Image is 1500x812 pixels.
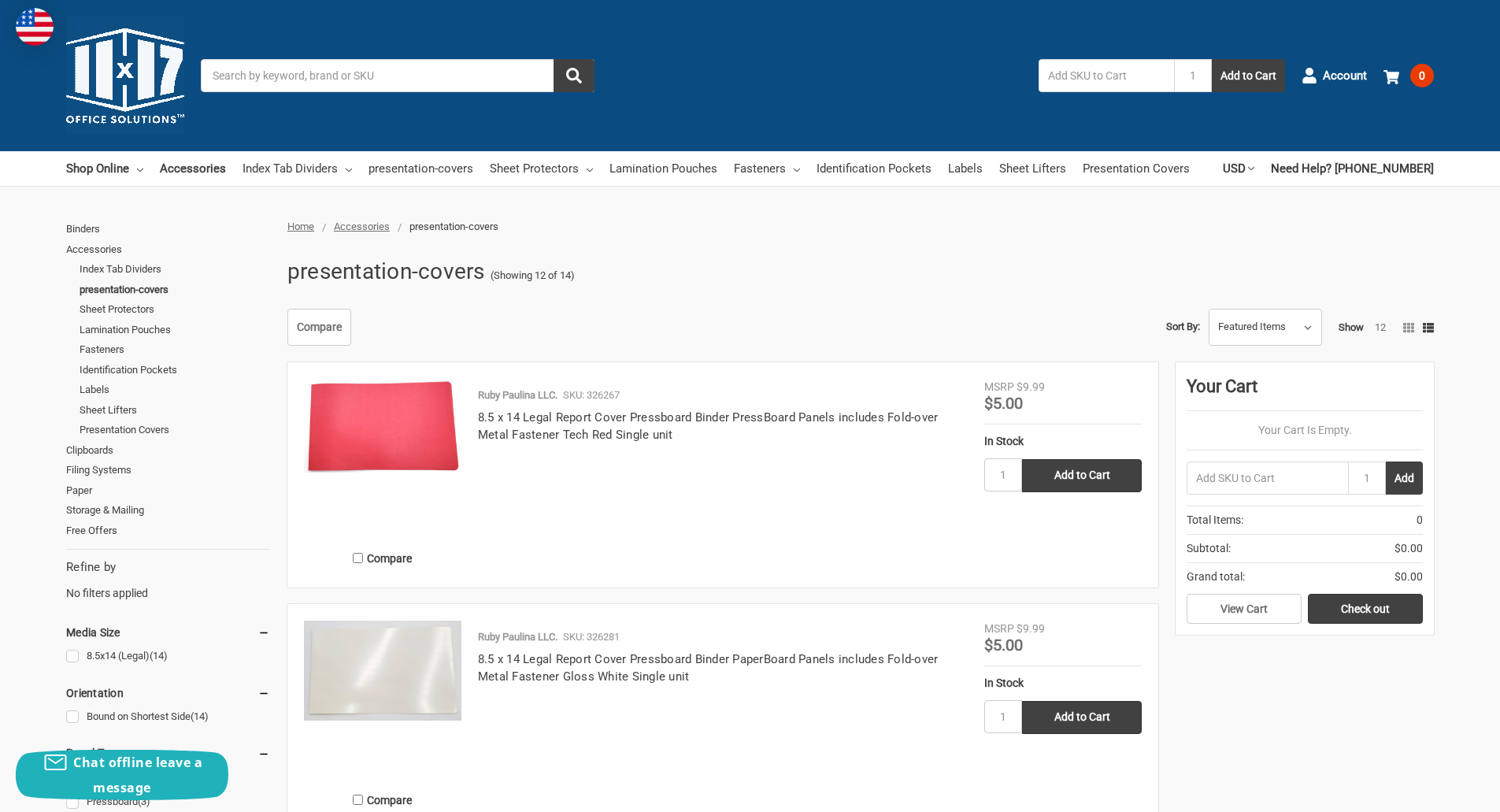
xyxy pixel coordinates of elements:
a: Free Offers [66,521,270,541]
span: 0 [1417,512,1423,528]
span: $0.00 [1394,569,1423,585]
img: 11x17.com [66,17,184,135]
a: Filing Systems [66,460,270,480]
a: Lamination Pouches [80,320,270,340]
a: presentation-covers [369,151,473,186]
a: View Cart [1187,594,1302,624]
button: Add to Cart [1212,59,1285,92]
a: Sheet Protectors [80,299,270,320]
div: In Stock [984,433,1142,450]
a: USD [1223,151,1254,186]
a: Labels [948,151,983,186]
a: 8.5 x 14 Legal Report Cover Pressboard Binder PaperBoard Panels includes Fold-over Metal Fastener... [304,621,461,778]
img: 8.5 x 14 Legal Report Cover Pressboard Binder PressBoard Panels includes Fold-over Metal Fastener... [304,379,461,473]
a: Presentation Covers [80,420,270,440]
a: presentation-covers [80,280,270,300]
div: Your Cart [1187,373,1423,411]
a: Sheet Protectors [490,151,593,186]
span: (3) [138,795,150,807]
button: Chat offline leave a message [16,750,228,800]
a: Account [1302,55,1367,96]
p: SKU: 326281 [563,629,620,645]
span: $5.00 [984,636,1023,654]
a: Labels [80,380,270,400]
a: 12 [1375,321,1386,333]
a: 0 [1383,55,1434,96]
a: Bound on Shortest Side [66,706,270,728]
a: Need Help? [PHONE_NUMBER] [1271,151,1434,186]
a: Sheet Lifters [999,151,1066,186]
input: Add to Cart [1022,459,1142,492]
span: $9.99 [1017,622,1045,635]
button: Add [1386,462,1423,495]
a: Identification Pockets [817,151,931,186]
a: Index Tab Dividers [243,151,352,186]
a: Paper [66,480,270,501]
a: 8.5 x 14 Legal Report Cover Pressboard Binder PaperBoard Panels includes Fold-over Metal Fastener... [478,652,939,684]
div: No filters applied [66,558,270,601]
span: Total Items: [1187,512,1243,528]
a: Accessories [160,151,226,186]
h5: Media Size [66,623,270,642]
div: In Stock [984,675,1142,691]
input: Search by keyword, brand or SKU [201,59,594,92]
h1: presentation-covers [287,251,485,292]
span: $0.00 [1394,540,1423,557]
a: Home [287,221,314,232]
img: 8.5 x 14 Legal Report Cover Pressboard Binder PaperBoard Panels includes Fold-over Metal Fastener... [304,621,461,721]
a: Accessories [334,221,390,232]
a: Presentation Covers [1083,151,1190,186]
a: Lamination Pouches [609,151,717,186]
input: Compare [353,553,363,563]
label: Compare [304,545,461,571]
a: Index Tab Dividers [80,259,270,280]
div: MSRP [984,621,1014,637]
a: Fasteners [80,339,270,360]
input: Add SKU to Cart [1187,462,1348,495]
span: Chat offline leave a message [73,754,202,796]
input: Add SKU to Cart [1039,59,1174,92]
a: Sheet Lifters [80,400,270,421]
input: Compare [353,795,363,805]
p: Your Cart Is Empty. [1187,422,1423,439]
a: Storage & Mailing [66,500,270,521]
h5: Panel Type [66,743,270,762]
p: Ruby Paulina LLC. [478,629,557,645]
a: Check out [1308,594,1423,624]
span: $5.00 [984,394,1023,413]
span: Subtotal: [1187,540,1231,557]
a: 8.5 x 14 Legal Report Cover Pressboard Binder PressBoard Panels includes Fold-over Metal Fastener... [304,379,461,536]
a: 8.5x14 (Legal) [66,646,270,667]
a: Accessories [66,239,270,260]
span: (14) [191,710,209,722]
a: 8.5 x 14 Legal Report Cover Pressboard Binder PressBoard Panels includes Fold-over Metal Fastener... [478,410,939,443]
span: presentation-covers [409,221,498,232]
p: SKU: 326267 [563,387,620,403]
input: Add to Cart [1022,701,1142,734]
h5: Refine by [66,558,270,577]
a: Compare [287,309,351,347]
a: Identification Pockets [80,360,270,380]
a: Binders [66,219,270,239]
div: MSRP [984,379,1014,395]
span: $9.99 [1017,380,1045,393]
span: Show [1339,321,1364,333]
a: Shop Online [66,151,143,186]
span: Account [1323,67,1367,85]
a: Clipboards [66,440,270,461]
p: Ruby Paulina LLC. [478,387,557,403]
span: (14) [150,650,168,662]
label: Sort By: [1166,315,1200,339]
img: duty and tax information for United States [16,8,54,46]
h5: Orientation [66,684,270,703]
span: 0 [1410,64,1434,87]
a: Fasteners [734,151,800,186]
span: Grand total: [1187,569,1245,585]
span: (Showing 12 of 14) [491,268,575,284]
